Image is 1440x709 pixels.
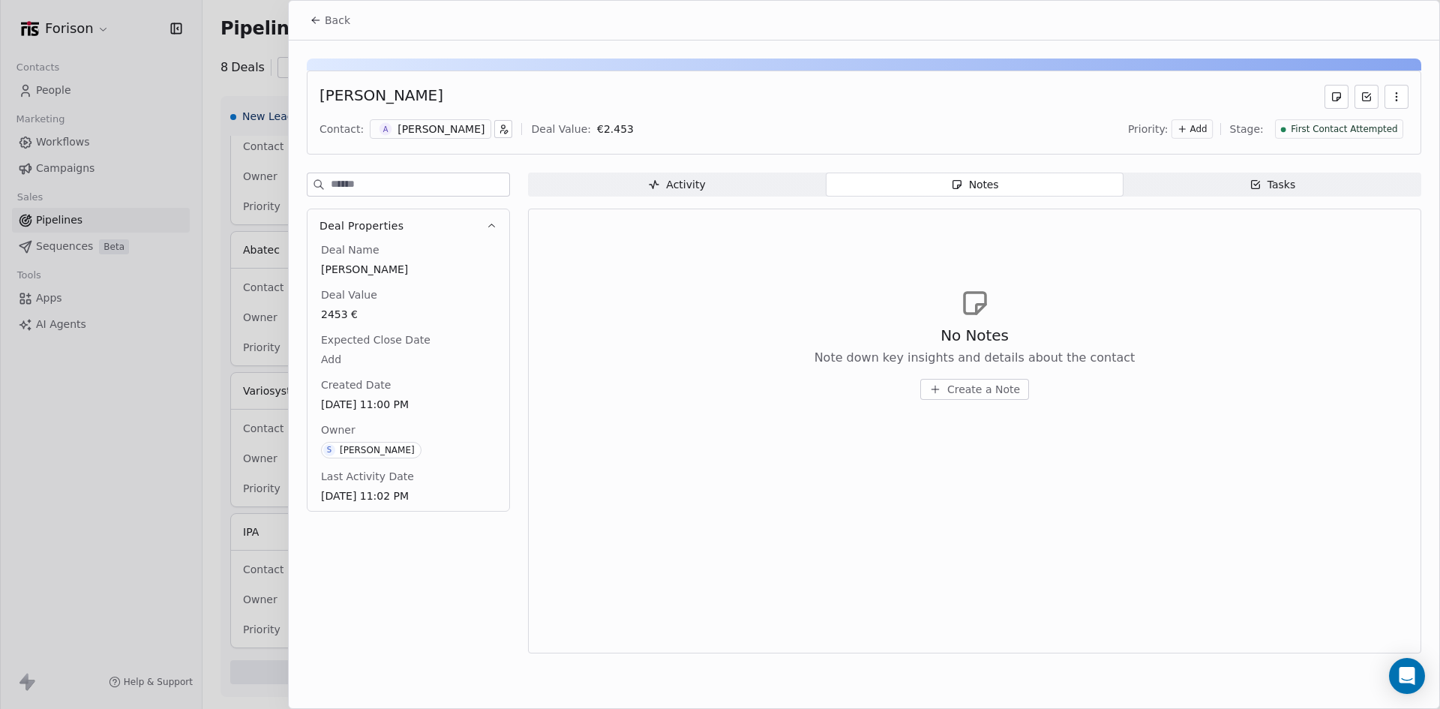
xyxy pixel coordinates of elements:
[1230,122,1264,137] span: Stage:
[814,349,1135,367] span: Note down key insights and details about the contact
[321,488,496,503] span: [DATE] 11:02 PM
[340,445,415,455] div: [PERSON_NAME]
[531,122,590,137] div: Deal Value:
[321,307,496,322] span: 2453 €
[947,382,1020,397] span: Create a Note
[318,242,382,257] span: Deal Name
[1389,658,1425,694] div: Open Intercom Messenger
[319,85,443,109] div: [PERSON_NAME]
[318,332,433,347] span: Expected Close Date
[321,262,496,277] span: [PERSON_NAME]
[318,422,358,437] span: Owner
[1190,123,1207,136] span: Add
[920,379,1029,400] button: Create a Note
[397,122,484,137] div: [PERSON_NAME]
[1128,122,1168,137] span: Priority:
[319,218,403,233] span: Deal Properties
[1249,177,1296,193] div: Tasks
[301,7,359,34] button: Back
[940,325,1009,346] span: No Notes
[648,177,705,193] div: Activity
[307,209,509,242] button: Deal Properties
[321,352,496,367] span: Add
[307,242,509,511] div: Deal Properties
[318,377,394,392] span: Created Date
[318,287,380,302] span: Deal Value
[325,13,350,28] span: Back
[319,122,364,137] div: Contact:
[327,444,331,456] div: S
[379,123,392,136] span: A
[1291,123,1397,136] span: First Contact Attempted
[321,397,496,412] span: [DATE] 11:00 PM
[318,469,417,484] span: Last Activity Date
[597,123,634,135] span: € 2.453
